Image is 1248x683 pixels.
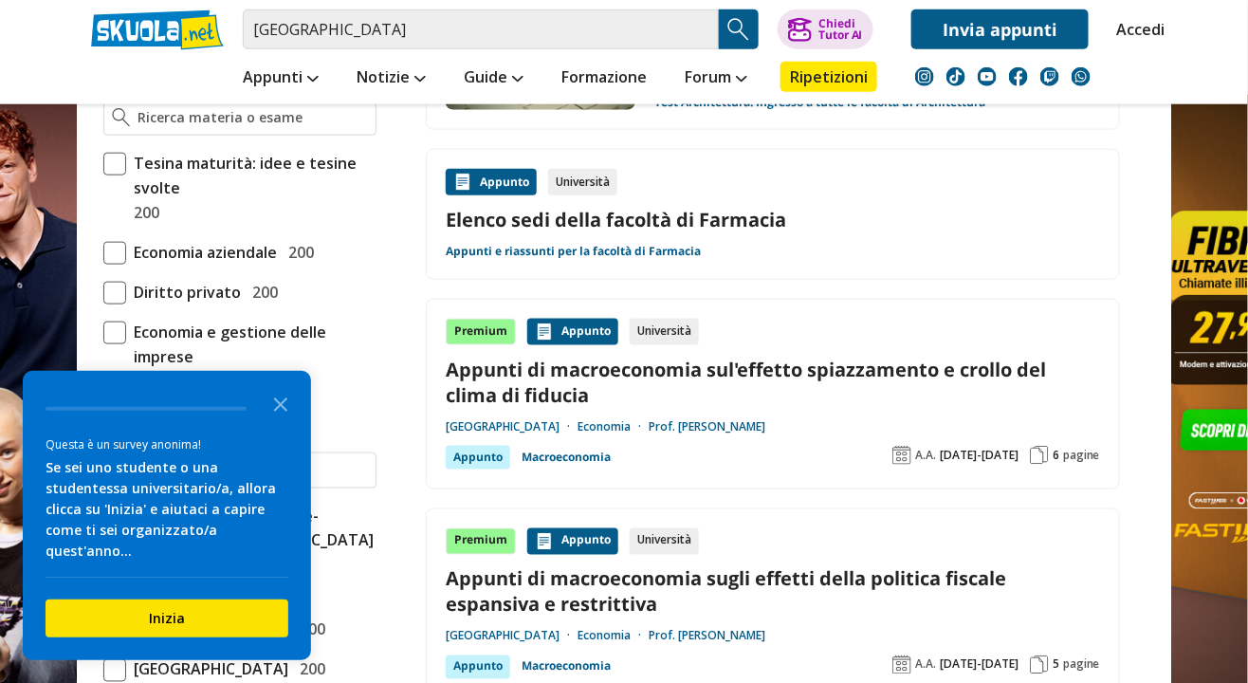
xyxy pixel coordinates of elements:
[892,446,911,465] img: Anno accademico
[446,207,1100,232] a: Elenco sedi della facoltà di Farmacia
[281,240,314,265] span: 200
[446,419,578,434] a: [GEOGRAPHIC_DATA]
[578,629,649,644] a: Economia
[46,600,288,637] button: Inizia
[446,319,516,345] div: Premium
[446,169,537,195] div: Appunto
[1063,448,1100,463] span: pagine
[940,657,1019,673] span: [DATE]-[DATE]
[352,62,431,96] a: Notizie
[446,566,1100,618] a: Appunti di macroeconomia sugli effetti della politica fiscale espansiva e restrittiva
[453,173,472,192] img: Appunti contenuto
[46,457,288,562] div: Se sei uno studente o una studentessa universitario/a, allora clicca su 'Inizia' e aiutaci a capi...
[527,319,618,345] div: Appunto
[126,369,159,394] span: 200
[725,15,753,44] img: Cerca appunti, riassunti o versioni
[138,108,368,127] input: Ricerca materia o esame
[1117,9,1157,49] a: Accedi
[940,448,1019,463] span: [DATE]-[DATE]
[915,448,936,463] span: A.A.
[23,371,311,660] div: Survey
[446,446,510,469] div: Appunto
[243,9,719,49] input: Cerca appunti, riassunti o versioni
[915,67,934,86] img: instagram
[818,18,863,41] div: Chiedi Tutor AI
[557,62,652,96] a: Formazione
[522,446,611,469] a: Macroeconomia
[292,657,325,682] span: 200
[649,419,765,434] a: Prof. [PERSON_NAME]
[446,244,701,259] a: Appunti e riassunti per la facoltà di Farmacia
[245,280,278,305] span: 200
[1030,655,1049,674] img: Pagine
[978,67,997,86] img: youtube
[1030,446,1049,465] img: Pagine
[548,169,617,195] div: Università
[112,108,130,127] img: Ricerca materia o esame
[446,655,510,678] div: Appunto
[446,528,516,555] div: Premium
[535,532,554,551] img: Appunti contenuto
[1040,67,1059,86] img: twitch
[126,320,376,369] span: Economia e gestione delle imprese
[126,200,159,225] span: 200
[126,657,288,682] span: [GEOGRAPHIC_DATA]
[1072,67,1091,86] img: WhatsApp
[649,629,765,644] a: Prof. [PERSON_NAME]
[1053,448,1059,463] span: 6
[630,528,699,555] div: Università
[630,319,699,345] div: Università
[46,435,288,453] div: Questa è un survey anonima!
[1063,657,1100,673] span: pagine
[778,9,873,49] button: ChiediTutor AI
[126,240,277,265] span: Economia aziendale
[719,9,759,49] button: Search Button
[1053,657,1059,673] span: 5
[946,67,965,86] img: tiktok
[915,657,936,673] span: A.A.
[527,528,618,555] div: Appunto
[126,280,241,305] span: Diritto privato
[535,323,554,341] img: Appunti contenuto
[780,62,877,92] a: Ripetizioni
[238,62,323,96] a: Appunti
[578,419,649,434] a: Economia
[446,357,1100,408] a: Appunti di macroeconomia sul'effetto spiazzamento e crollo del clima di fiducia
[680,62,752,96] a: Forum
[892,655,911,674] img: Anno accademico
[911,9,1089,49] a: Invia appunti
[522,655,611,678] a: Macroeconomia
[446,629,578,644] a: [GEOGRAPHIC_DATA]
[262,384,300,422] button: Close the survey
[459,62,528,96] a: Guide
[126,151,376,200] span: Tesina maturità: idee e tesine svolte
[1009,67,1028,86] img: facebook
